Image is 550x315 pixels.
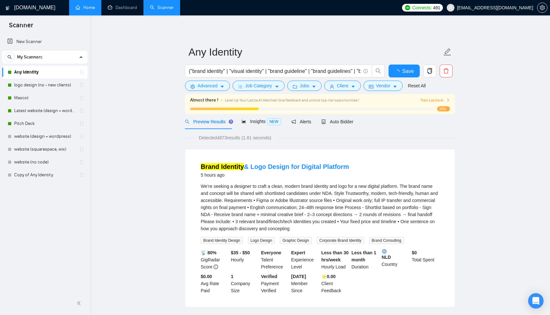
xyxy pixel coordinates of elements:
span: NEW [267,118,281,125]
b: Expert [291,250,305,255]
span: 28% [437,106,450,111]
b: Less than 30 hrs/week [321,250,349,262]
span: Job Category [245,82,272,89]
a: website (no code) [14,156,75,169]
b: $0.00 [201,274,212,279]
a: searchScanner [150,5,174,10]
button: delete [440,65,453,77]
b: ⭐️ 0.00 [321,274,335,279]
button: idcardVendorcaret-down [363,81,403,91]
a: dashboardDashboard [108,5,137,10]
span: setting [537,5,547,10]
span: Brand Identity Design [201,237,243,244]
span: search [5,55,14,59]
b: 1 [231,274,234,279]
span: notification [291,119,296,124]
span: Brand Consulting [369,237,404,244]
span: search [372,68,384,74]
span: idcard [369,84,373,89]
div: Tooltip anchor [228,119,234,125]
button: userClientcaret-down [324,81,361,91]
a: website (design + wordpress) [14,130,75,143]
div: Client Feedback [320,273,350,294]
li: New Scanner [2,35,87,48]
span: Graphic Design [280,237,312,244]
span: delete [440,68,452,74]
b: 📡 80% [201,250,216,255]
b: $ 0 [412,250,417,255]
div: Talent Preference [260,249,290,270]
div: We’re seeking a designer to craft a clean, modern brand identity and logo for a new digital platf... [201,183,439,232]
span: Vendor [376,82,390,89]
span: Logo Design [248,237,275,244]
button: copy [423,65,436,77]
b: Less than 1 month [352,250,376,262]
a: homeHome [76,5,95,10]
span: loading [394,69,402,74]
span: holder [79,70,84,75]
div: Experience Level [290,249,320,270]
div: GigRadar Score [199,249,230,270]
div: Member Since [290,273,320,294]
b: NLD [382,249,409,260]
button: Train Laziza AI [420,97,450,103]
span: info-circle [214,265,218,269]
a: Latest website (design + wordpress) [14,104,75,117]
span: folder [293,84,297,89]
span: holder [79,172,84,178]
b: $35 - $50 [231,250,250,255]
div: Duration [350,249,380,270]
span: copy [424,68,436,74]
a: Any Identity [14,66,75,79]
span: double-left [77,300,83,306]
input: Search Freelance Jobs... [189,67,361,75]
span: Insights [242,119,281,124]
button: folderJobscaret-down [287,81,322,91]
span: 491 [433,4,440,11]
button: settingAdvancedcaret-down [185,81,230,91]
div: Total Spent [410,249,441,270]
button: barsJob Categorycaret-down [233,81,284,91]
span: area-chart [242,119,246,124]
span: Connects: [412,4,432,11]
span: Detected 4873 results (1.81 seconds) [194,134,276,141]
b: Everyone [261,250,281,255]
span: user [448,5,453,10]
li: My Scanners [2,51,87,181]
span: search [185,119,189,124]
div: Avg Rate Paid [199,273,230,294]
span: Save [402,67,414,75]
span: holder [79,95,84,101]
div: Payment Verified [260,273,290,294]
a: Copy of Any Identity [14,169,75,181]
button: Save [389,65,420,77]
a: Brand Identity& Logo Design for Digital Platform [201,163,349,170]
span: holder [79,83,84,88]
button: search [372,65,385,77]
input: Scanner name... [188,44,442,60]
img: upwork-logo.png [405,5,410,10]
span: caret-down [220,84,225,89]
a: Pitch Deck [14,117,75,130]
span: My Scanners [17,51,42,64]
span: Advanced [197,82,217,89]
span: Level Up Your Laziza AI Matches! Give feedback and unlock top-tier opportunities ! [225,98,359,102]
b: [DATE] [291,274,306,279]
a: New Scanner [7,35,82,48]
span: info-circle [363,69,368,73]
div: Hourly [230,249,260,270]
span: caret-down [312,84,316,89]
span: holder [79,108,84,113]
span: robot [321,119,326,124]
span: setting [190,84,195,89]
span: Auto Bidder [321,119,353,124]
span: Preview Results [185,119,231,124]
a: Reset All [408,82,426,89]
span: Almost there ! [190,97,218,104]
span: caret-down [275,84,279,89]
div: Hourly Load [320,249,350,270]
img: logo [5,3,10,13]
span: caret-down [351,84,355,89]
a: Mascot [14,92,75,104]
